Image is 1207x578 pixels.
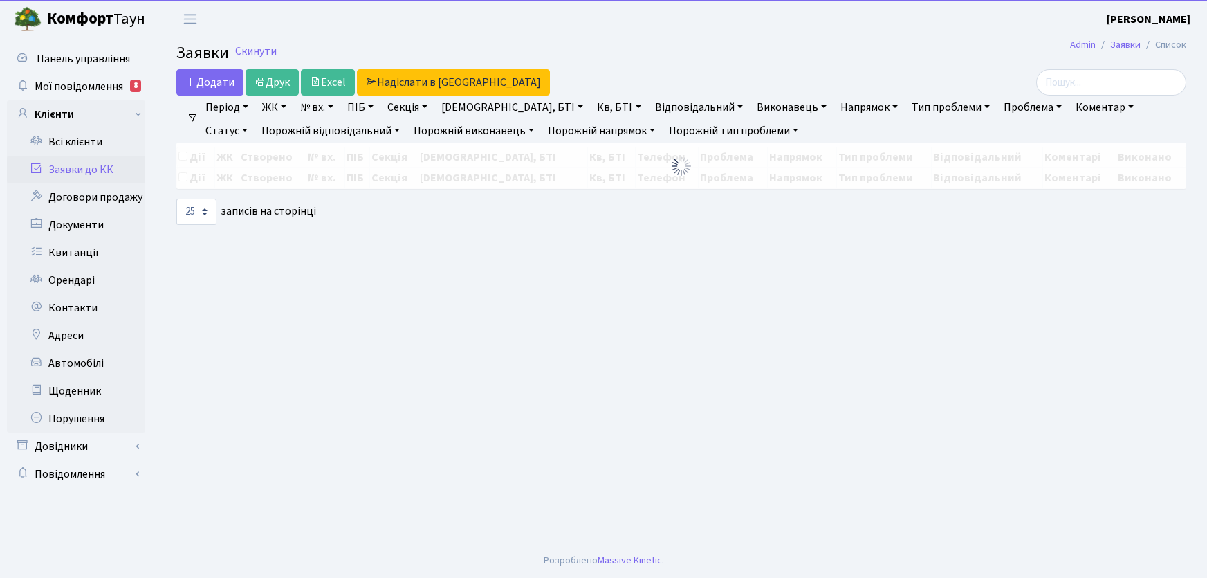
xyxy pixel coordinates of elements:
a: Адреси [7,322,145,350]
span: Панель управління [37,51,130,66]
a: Заявки до КК [7,156,145,183]
img: logo.png [14,6,42,33]
a: Орендарі [7,267,145,294]
a: Excel [301,69,355,96]
a: Квитанції [7,239,145,267]
select: записів на сторінці [176,199,216,225]
span: Додати [185,75,234,90]
a: Друк [246,69,299,96]
input: Пошук... [1036,69,1186,96]
a: Контакти [7,294,145,322]
span: Заявки [176,41,229,65]
a: Договори продажу [7,183,145,211]
a: Щоденник [7,377,145,405]
a: Виконавець [751,96,832,119]
div: 8 [130,80,141,92]
a: Порожній тип проблеми [663,119,804,143]
a: Надіслати в [GEOGRAPHIC_DATA] [357,69,550,96]
a: Додати [176,69,243,96]
nav: breadcrumb [1049,30,1207,60]
a: Проблема [998,96,1067,119]
a: Статус [200,119,253,143]
a: [PERSON_NAME] [1107,11,1190,28]
a: Admin [1070,37,1096,52]
img: Обробка... [670,155,692,177]
button: Переключити навігацію [173,8,208,30]
a: Тип проблеми [906,96,995,119]
a: Повідомлення [7,460,145,488]
a: Мої повідомлення8 [7,73,145,100]
label: записів на сторінці [176,199,316,225]
a: Заявки [1110,37,1141,52]
a: Порожній виконавець [408,119,540,143]
span: Мої повідомлення [35,79,123,94]
a: Порожній відповідальний [256,119,405,143]
a: Напрямок [835,96,903,119]
a: Довідники [7,433,145,460]
a: Кв, БТІ [591,96,646,119]
a: Всі клієнти [7,128,145,156]
a: Коментар [1070,96,1139,119]
div: Розроблено . [544,553,664,568]
b: Комфорт [47,8,113,30]
a: Панель управління [7,45,145,73]
b: [PERSON_NAME] [1107,12,1190,27]
a: № вх. [295,96,339,119]
a: Скинути [235,45,277,58]
a: ПІБ [342,96,379,119]
a: Автомобілі [7,350,145,377]
a: Порожній напрямок [542,119,661,143]
span: Таун [47,8,145,31]
a: Секція [382,96,433,119]
a: Період [200,96,254,119]
a: Відповідальний [649,96,748,119]
a: [DEMOGRAPHIC_DATA], БТІ [436,96,589,119]
li: Список [1141,37,1186,53]
a: Порушення [7,405,145,433]
a: Документи [7,211,145,239]
a: ЖК [257,96,292,119]
a: Massive Kinetic [598,553,662,568]
a: Клієнти [7,100,145,128]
